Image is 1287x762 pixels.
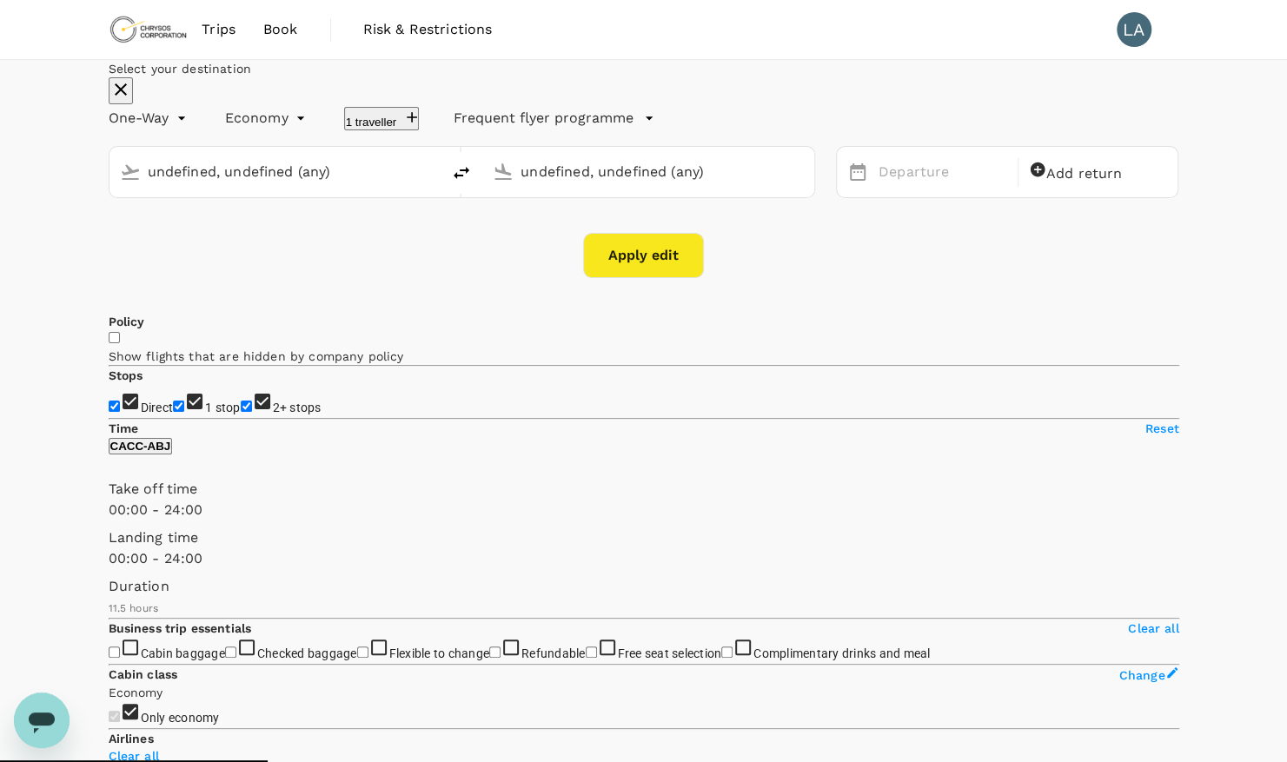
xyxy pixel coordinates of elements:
span: Free seat selection [618,646,722,660]
input: Going to [521,158,778,185]
div: Select your destination [109,60,1179,77]
span: Only economy [141,711,220,725]
p: Show flights that are hidden by company policy [109,348,1179,365]
input: Cabin baggage [109,646,120,658]
div: Economy [225,104,309,132]
span: 00:00 - 24:00 [109,550,203,567]
span: 11.5 hours [109,602,159,614]
input: Flexible to change [357,646,368,658]
p: Time [109,420,139,437]
p: Departure [879,162,1007,182]
button: Open [802,169,806,173]
input: Complimentary drinks and meal [721,646,733,658]
iframe: Button to launch messaging window [14,692,70,748]
span: Flexible to change [389,646,490,660]
span: Change [1119,668,1165,682]
span: 1 stop [205,401,241,414]
input: 2+ stops [241,401,252,412]
button: Open [428,169,432,173]
input: Depart from [148,158,405,185]
input: 1 stop [173,401,184,412]
div: One-Way [109,104,190,132]
p: Frequent flyer programme [454,108,634,129]
input: Only economy [109,711,120,722]
div: LA [1117,12,1151,47]
strong: Airlines [109,732,154,745]
button: Frequent flyer programme [454,108,654,129]
button: delete [441,152,482,194]
button: 1 traveller [344,107,420,130]
span: Cabin baggage [141,646,225,660]
strong: Business trip essentials [109,621,252,635]
span: 00:00 - 24:00 [109,501,203,518]
span: Risk & Restrictions [363,19,493,40]
span: Direct [141,401,174,414]
span: 2+ stops [273,401,322,414]
button: Apply edit [583,233,704,278]
img: Chrysos Corporation [109,10,189,49]
p: Landing time [109,527,1179,548]
input: Free seat selection [586,646,597,658]
strong: Cabin class [109,667,178,681]
p: CACC - ABJ [110,440,171,453]
p: Duration [109,576,1179,597]
p: Clear all [1128,620,1178,637]
p: Reset [1145,420,1179,437]
p: Policy [109,313,1179,330]
span: Trips [202,19,236,40]
input: Refundable [489,646,501,658]
span: Complimentary drinks and meal [753,646,930,660]
p: Take off time [109,479,1179,500]
span: Refundable [521,646,586,660]
input: Checked baggage [225,646,236,658]
span: Checked baggage [257,646,357,660]
span: Book [263,19,298,40]
span: Add return [1046,165,1123,182]
strong: Stops [109,368,143,382]
p: Economy [109,684,1179,701]
input: Direct [109,401,120,412]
